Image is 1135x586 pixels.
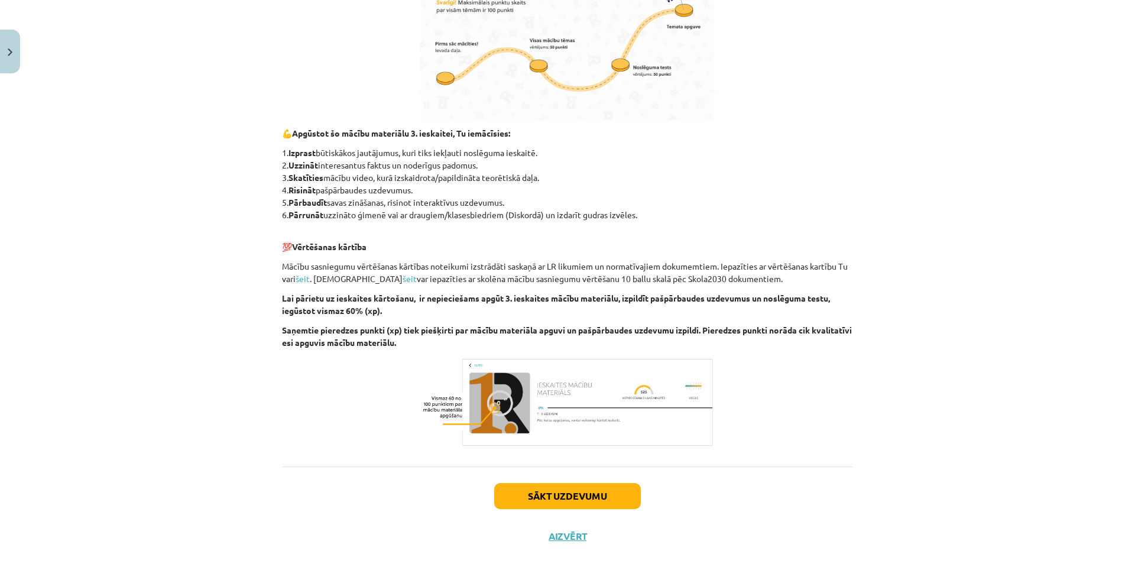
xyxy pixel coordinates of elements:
button: Sākt uzdevumu [494,483,641,509]
b: Pārbaudīt [288,197,327,208]
b: Saņemtie pieredzes punkti (xp) tiek piešķirti par mācību materiāla apguvi un pašpārbaudes uzdevum... [282,325,852,348]
a: šeit [296,273,310,284]
p: Mācību sasniegumu vērtēšanas kārtības noteikumi izstrādāti saskaņā ar LR likumiem un normatīvajie... [282,260,853,285]
b: Apgūstot šo mācību materiālu 3. ieskaitei, Tu iemācīsies: [292,128,510,138]
b: Vērtēšanas kārtība [292,241,367,252]
b: Uzzināt [288,160,318,170]
button: Aizvērt [545,530,590,542]
a: šeit [403,273,417,284]
b: Risināt [288,184,316,195]
p: 💪 [282,127,853,140]
p: 1. būtiskākos jautājumus, kuri tiks iekļauti noslēguma ieskaitē. 2. interesantus faktus un noderī... [282,147,853,221]
b: Lai pārietu uz ieskaites kārtošanu, ir nepieciešams apgūt 3. ieskaites mācību materiālu, izpildīt... [282,293,830,316]
b: Pārrunāt [288,209,323,220]
p: 💯 [282,228,853,253]
b: Izprast [288,147,316,158]
img: icon-close-lesson-0947bae3869378f0d4975bcd49f059093ad1ed9edebbc8119c70593378902aed.svg [8,48,12,56]
b: Skatīties [288,172,323,183]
